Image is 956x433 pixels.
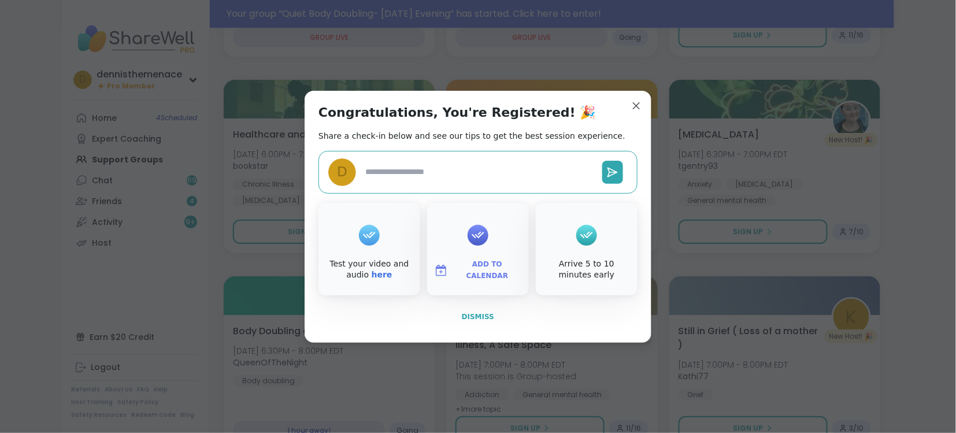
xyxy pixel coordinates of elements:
h2: Share a check-in below and see our tips to get the best session experience. [318,130,625,142]
div: Arrive 5 to 10 minutes early [538,258,635,281]
div: Test your video and audio [321,258,418,281]
a: here [372,270,392,279]
img: ShareWell Logomark [434,264,448,277]
h1: Congratulations, You're Registered! 🎉 [318,105,596,121]
span: d [337,162,347,182]
span: Add to Calendar [453,259,522,282]
button: Dismiss [318,305,638,329]
span: Dismiss [462,313,494,321]
button: Add to Calendar [429,258,527,283]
